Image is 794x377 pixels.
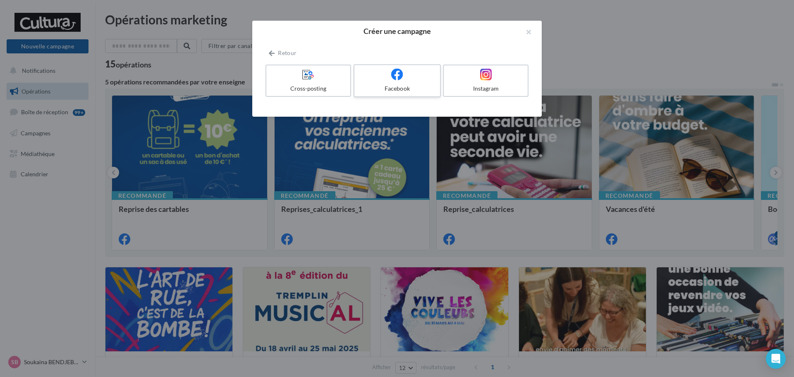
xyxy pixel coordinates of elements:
[766,349,786,369] div: Open Intercom Messenger
[447,84,524,93] div: Instagram
[265,27,529,35] h2: Créer une campagne
[265,48,300,58] button: Retour
[270,84,347,93] div: Cross-posting
[358,84,436,93] div: Facebook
